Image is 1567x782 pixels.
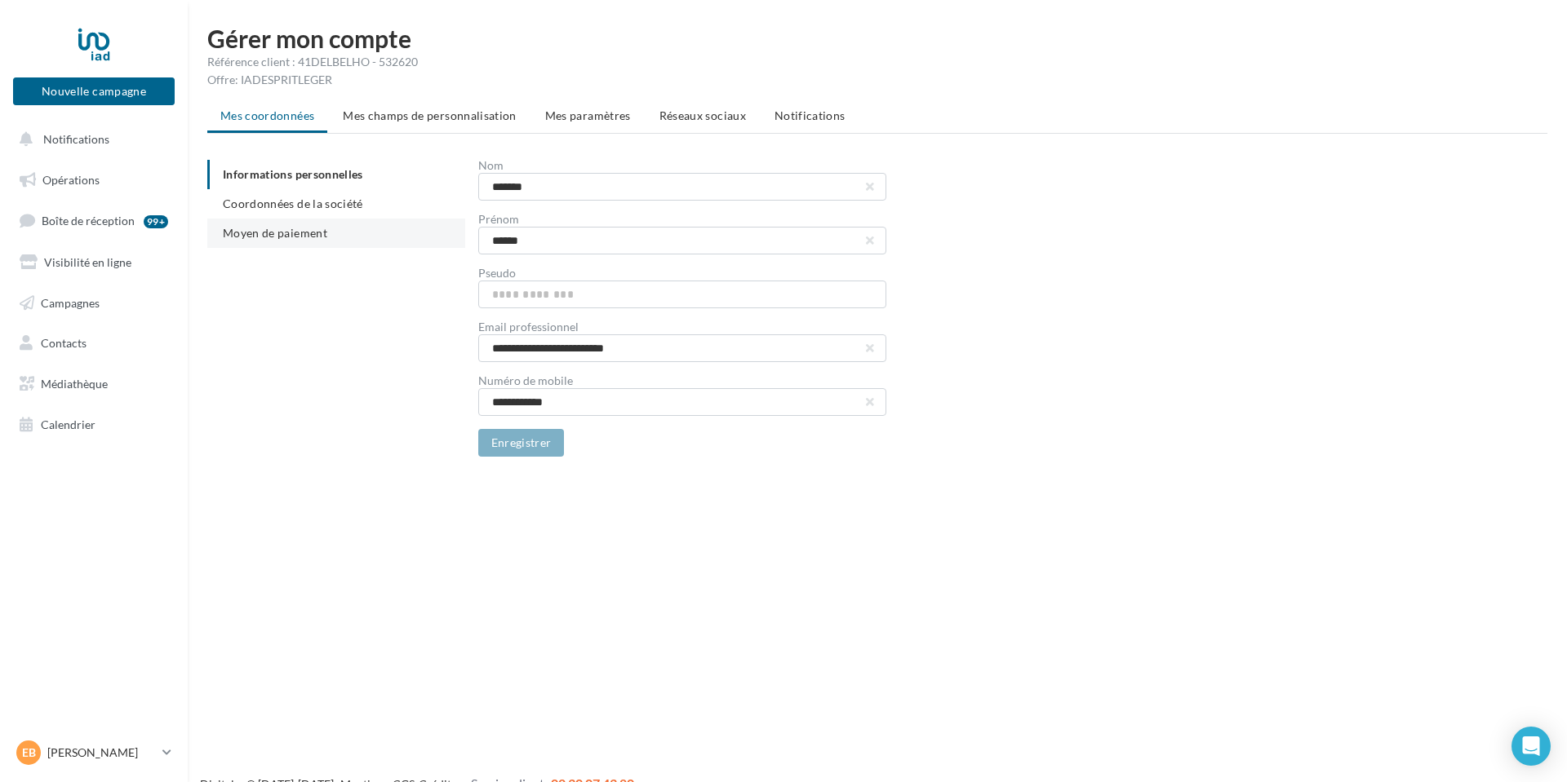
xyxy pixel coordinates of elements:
div: Référence client : 41DELBELHO - 532620 [207,54,1547,70]
span: Mes champs de personnalisation [343,108,517,122]
div: Offre: IADESPRITLEGER [207,72,1547,88]
a: Opérations [10,163,178,197]
span: Calendrier [41,418,95,431]
span: Réseaux sociaux [659,108,746,122]
div: Open Intercom Messenger [1512,727,1551,766]
div: Numéro de mobile [478,375,886,387]
span: Notifications [775,108,846,122]
span: EB [22,744,36,761]
a: Campagnes [10,286,178,320]
div: Pseudo [478,267,886,279]
div: Email professionnel [478,321,886,333]
span: Moyen de paiement [223,226,327,240]
a: EB [PERSON_NAME] [13,737,175,768]
button: Nouvelle campagne [13,77,175,105]
span: Boîte de réception [42,214,135,228]
span: Visibilité en ligne [44,255,131,269]
a: Boîte de réception99+ [10,203,178,238]
a: Visibilité en ligne [10,245,178,280]
button: Enregistrer [478,429,565,457]
span: Contacts [41,336,87,350]
h1: Gérer mon compte [207,26,1547,51]
a: Médiathèque [10,367,178,401]
span: Médiathèque [41,377,108,391]
span: Mes paramètres [545,108,631,122]
a: Calendrier [10,408,178,442]
span: Coordonnées de la société [223,197,363,210]
span: Notifications [43,132,109,146]
button: Notifications [10,122,171,157]
a: Contacts [10,326,178,360]
div: Nom [478,160,886,171]
div: 99+ [144,215,168,228]
div: Prénom [478,214,886,225]
p: [PERSON_NAME] [47,744,156,761]
span: Opérations [42,173,100,187]
span: Campagnes [41,295,100,309]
